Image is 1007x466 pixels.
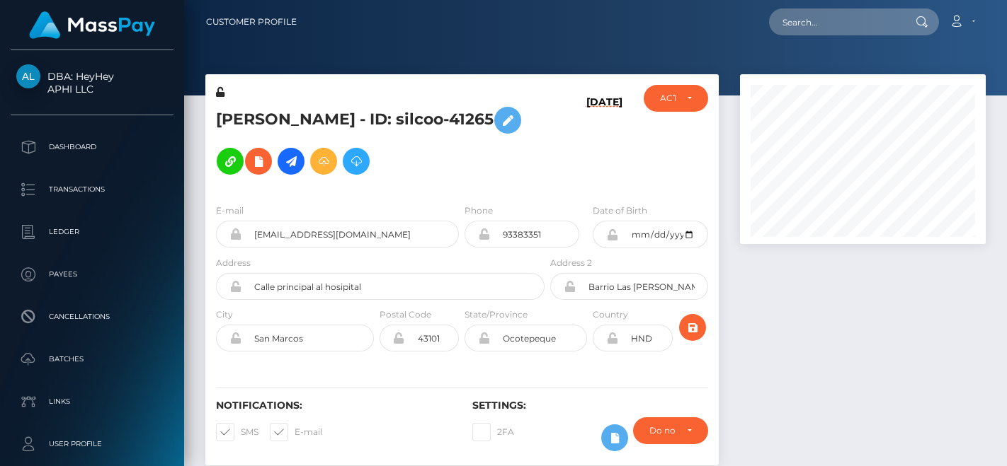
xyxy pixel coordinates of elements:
[16,306,168,327] p: Cancellations
[216,423,258,441] label: SMS
[16,179,168,200] p: Transactions
[550,257,592,269] label: Address 2
[206,7,297,37] a: Customer Profile
[216,308,233,321] label: City
[380,308,431,321] label: Postal Code
[11,172,173,207] a: Transactions
[16,64,40,88] img: APHI LLC
[11,299,173,334] a: Cancellations
[586,96,622,187] h6: [DATE]
[11,214,173,250] a: Ledger
[16,264,168,285] p: Payees
[16,136,168,158] p: Dashboard
[216,400,451,412] h6: Notifications:
[649,425,676,436] div: Do not require
[11,70,173,95] span: DBA: HeyHey APHI LLC
[216,100,537,182] h5: [PERSON_NAME] - ID: silcoo-41265
[644,85,708,112] button: ACTIVE
[593,308,628,321] label: Country
[769,8,902,35] input: Search...
[465,204,493,217] label: Phone
[16,433,168,455] p: User Profile
[11,257,173,292] a: Payees
[472,423,514,441] label: 2FA
[11,342,173,377] a: Batches
[16,349,168,370] p: Batches
[16,391,168,412] p: Links
[278,148,305,175] a: Initiate Payout
[216,257,251,269] label: Address
[660,93,676,104] div: ACTIVE
[633,417,708,444] button: Do not require
[465,308,528,321] label: State/Province
[29,11,155,39] img: MassPay Logo
[216,204,244,217] label: E-mail
[11,426,173,462] a: User Profile
[593,204,647,217] label: Date of Birth
[270,423,322,441] label: E-mail
[16,221,168,243] p: Ledger
[11,384,173,419] a: Links
[11,129,173,165] a: Dashboard
[472,400,707,412] h6: Settings:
